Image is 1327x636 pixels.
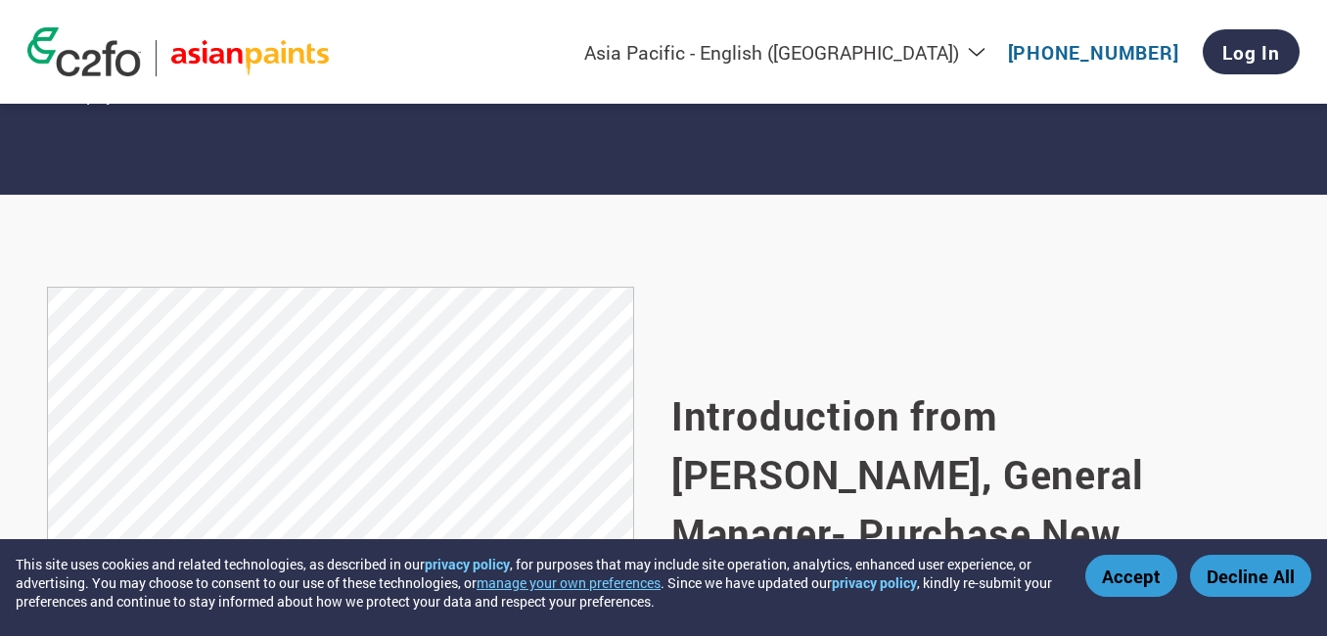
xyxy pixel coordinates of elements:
[1190,555,1311,597] button: Decline All
[1008,40,1179,65] a: [PHONE_NUMBER]
[832,573,917,592] a: privacy policy
[425,555,510,573] a: privacy policy
[171,40,329,76] img: Asian Paints
[16,555,1057,611] div: This site uses cookies and related technologies, as described in our , for purposes that may incl...
[1203,29,1300,74] a: Log In
[477,573,661,592] button: manage your own preferences
[27,27,141,76] img: c2fo logo
[1085,555,1177,597] button: Accept
[671,386,1280,621] h2: Introduction from [PERSON_NAME], General Manager- Purchase New Products Asian Paints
